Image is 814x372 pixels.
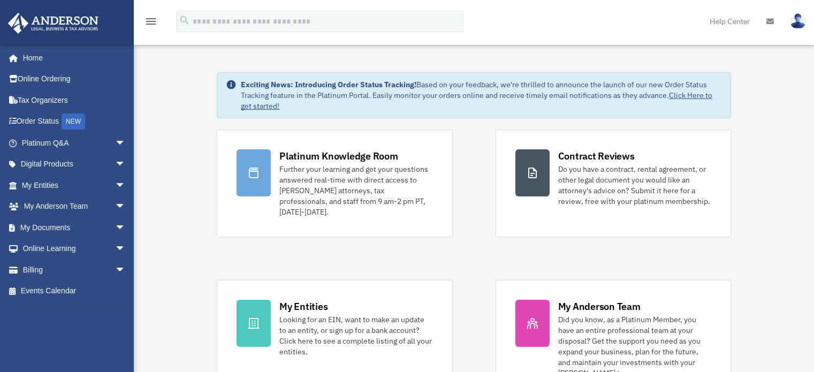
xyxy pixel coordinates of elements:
span: arrow_drop_down [115,154,136,176]
div: Based on your feedback, we're thrilled to announce the launch of our new Order Status Tracking fe... [241,79,722,111]
div: Further your learning and get your questions answered real-time with direct access to [PERSON_NAM... [279,164,432,217]
div: Do you have a contract, rental agreement, or other legal document you would like an attorney's ad... [558,164,711,207]
span: arrow_drop_down [115,174,136,196]
span: arrow_drop_down [115,132,136,154]
a: Online Ordering [7,69,142,90]
span: arrow_drop_down [115,259,136,281]
div: NEW [62,113,85,130]
a: My Entitiesarrow_drop_down [7,174,142,196]
span: arrow_drop_down [115,217,136,239]
a: Order StatusNEW [7,111,142,133]
strong: Exciting News: Introducing Order Status Tracking! [241,80,416,89]
div: Looking for an EIN, want to make an update to an entity, or sign up for a bank account? Click her... [279,314,432,357]
a: Tax Organizers [7,89,142,111]
a: Billingarrow_drop_down [7,259,142,280]
i: menu [144,15,157,28]
a: menu [144,19,157,28]
div: My Anderson Team [558,300,641,313]
a: My Anderson Teamarrow_drop_down [7,196,142,217]
a: Platinum Knowledge Room Further your learning and get your questions answered real-time with dire... [217,130,452,237]
img: User Pic [790,13,806,29]
span: arrow_drop_down [115,196,136,218]
a: Contract Reviews Do you have a contract, rental agreement, or other legal document you would like... [496,130,731,237]
div: Platinum Knowledge Room [279,149,398,163]
a: Click Here to get started! [241,90,712,111]
div: Contract Reviews [558,149,635,163]
a: Home [7,47,136,69]
a: Online Learningarrow_drop_down [7,238,142,260]
a: Digital Productsarrow_drop_down [7,154,142,175]
a: Events Calendar [7,280,142,302]
i: search [179,14,191,26]
span: arrow_drop_down [115,238,136,260]
a: My Documentsarrow_drop_down [7,217,142,238]
a: Platinum Q&Aarrow_drop_down [7,132,142,154]
img: Anderson Advisors Platinum Portal [5,13,102,34]
div: My Entities [279,300,328,313]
